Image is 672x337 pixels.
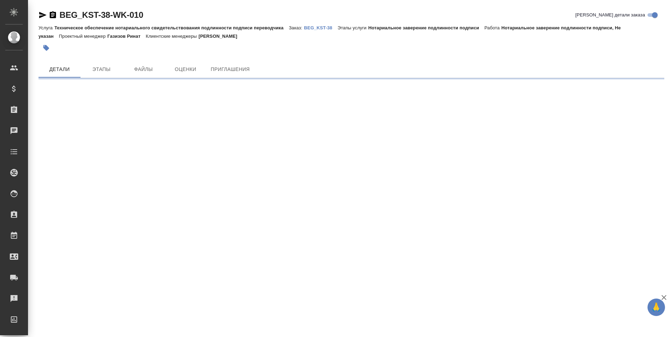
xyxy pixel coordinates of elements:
p: Работа [484,25,502,30]
button: Скопировать ссылку [49,11,57,19]
span: 🙏 [650,300,662,315]
span: Файлы [127,65,160,74]
a: BEG_KST-38 [304,24,338,30]
button: Скопировать ссылку для ЯМессенджера [38,11,47,19]
span: [PERSON_NAME] детали заказа [575,12,645,19]
span: Приглашения [211,65,250,74]
p: Заказ: [289,25,304,30]
span: Оценки [169,65,202,74]
p: Газизов Ринат [107,34,146,39]
p: Услуга [38,25,54,30]
p: BEG_KST-38 [304,25,338,30]
button: 🙏 [647,299,665,316]
p: Техническое обеспечение нотариального свидетельствования подлинности подписи переводчика [54,25,289,30]
p: Клиентские менеджеры [146,34,198,39]
p: [PERSON_NAME] [198,34,243,39]
span: Этапы [85,65,118,74]
button: Добавить тэг [38,40,54,56]
p: Проектный менеджер [59,34,107,39]
p: Нотариальное заверение подлинности подписи [368,25,484,30]
p: Этапы услуги [337,25,368,30]
span: Детали [43,65,76,74]
a: BEG_KST-38-WK-010 [59,10,143,20]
